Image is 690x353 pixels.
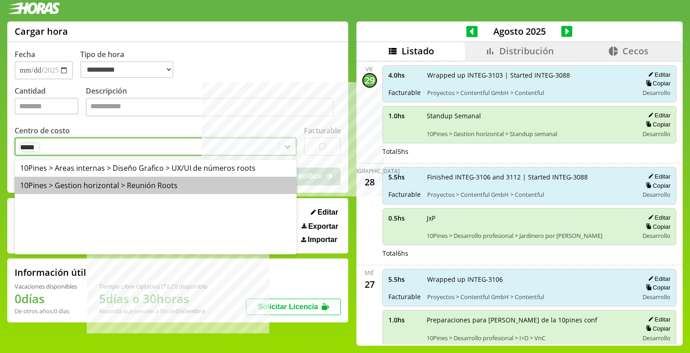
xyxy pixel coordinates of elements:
h1: 0 días [15,290,77,307]
img: logotipo [7,2,60,14]
button: Editar [645,275,670,283]
button: Copiar [643,182,670,190]
span: 1.0 hs [388,111,420,120]
button: Editar [645,111,670,119]
span: Proyectos > Contentful GmbH > Contentful [427,190,632,199]
button: Copiar [643,284,670,291]
button: Copiar [643,325,670,332]
div: 10Pines > Gestion horizontal > Reunión Roots [15,177,297,194]
span: Desarrollo [643,89,670,97]
span: 1.0 hs [388,316,420,324]
textarea: Descripción [86,98,334,117]
span: 5.5 hs [388,275,421,284]
h2: Información útil [15,266,86,279]
div: Total 6 hs [382,249,677,258]
span: 5.5 hs [388,173,421,181]
span: Facturable [388,292,421,301]
button: Copiar [643,121,670,128]
div: vie [366,65,373,73]
button: Editar [645,71,670,79]
span: 4.0 hs [388,71,421,79]
div: mié [365,269,374,277]
span: Preparaciones para [PERSON_NAME] de la 10pines conf [427,316,632,324]
button: Solicitar Licencia [246,299,341,315]
span: 10Pines > Desarrollo profesional > I+D > VnC [427,334,632,342]
div: 29 [362,73,377,88]
span: Exportar [308,222,338,231]
span: Desarrollo [643,190,670,199]
div: 28 [362,175,377,190]
label: Centro de costo [15,126,70,136]
button: Editar [645,214,670,221]
span: Finished INTEG-3106 and 3112 | Started INTEG-3088 [427,173,632,181]
label: Cantidad [15,86,86,119]
span: Proyectos > Contentful GmbH > Contentful [427,89,632,97]
span: Cecos [622,45,648,57]
span: Facturable [388,190,421,199]
span: Solicitar Licencia [258,303,318,311]
span: 10Pines > Gestion horizontal > Standup semanal [427,130,632,138]
div: Vacaciones disponibles [15,282,77,290]
span: Listado [402,45,434,57]
span: Distribución [499,45,554,57]
label: Tipo de hora [80,49,181,79]
span: Proyectos > Contentful GmbH > Contentful [427,293,632,301]
h1: Cargar hora [15,25,68,37]
b: Diciembre [176,307,205,315]
span: Wrapped up INTEG-3103 | Started INTEG-3088 [427,71,632,79]
div: Total 5 hs [382,147,677,156]
label: Fecha [15,49,35,59]
span: Wrapped up INTEG-3106 [427,275,632,284]
span: 10Pines > Desarrollo profesional > Jardinero por [PERSON_NAME] [427,232,632,240]
label: Descripción [86,86,341,119]
span: JxP [427,214,632,222]
span: 0.5 hs [388,214,420,222]
select: Tipo de hora [80,61,173,78]
div: scrollable content [356,60,683,345]
span: Facturable [388,88,421,97]
button: Copiar [643,79,670,87]
div: Recordá que vencen a fin de [99,307,207,315]
div: [DEMOGRAPHIC_DATA] [340,167,400,175]
label: Facturable [304,126,341,136]
button: Editar [645,316,670,323]
span: Standup Semanal [427,111,632,120]
h1: 5 días o 30 horas [99,290,207,307]
span: Editar [318,208,338,216]
button: Editar [308,208,341,217]
div: 27 [362,277,377,291]
button: Editar [645,173,670,180]
button: Copiar [643,223,670,231]
div: 10Pines > Areas internas > Diseño Grafico > UX/UI de números roots [15,159,297,177]
span: Desarrollo [643,130,670,138]
button: Exportar [299,222,341,231]
span: Agosto 2025 [478,25,561,37]
div: Tiempo Libre Optativo (TiLO) disponible [99,282,207,290]
span: Desarrollo [643,293,670,301]
span: Importar [308,236,337,244]
span: Desarrollo [643,232,670,240]
div: De otros años: 0 días [15,307,77,315]
span: Desarrollo [643,334,670,342]
input: Cantidad [15,98,78,115]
